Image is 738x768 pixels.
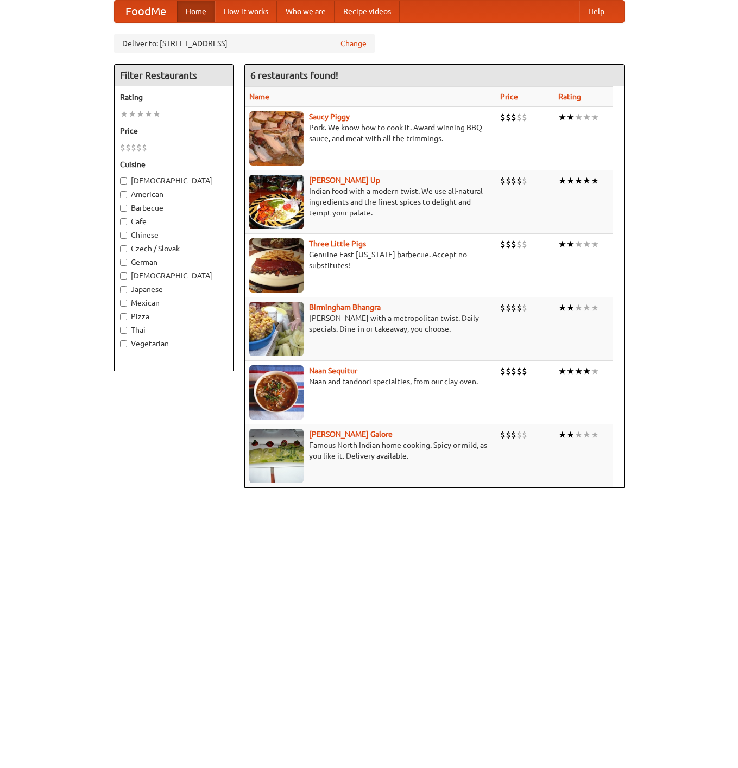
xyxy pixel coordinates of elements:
li: $ [522,175,527,187]
h5: Price [120,125,228,136]
li: $ [506,111,511,123]
li: ★ [566,302,575,314]
b: [PERSON_NAME] Up [309,176,380,185]
li: $ [511,302,516,314]
p: Naan and tandoori specialties, from our clay oven. [249,376,492,387]
li: $ [511,111,516,123]
a: Name [249,92,269,101]
ng-pluralize: 6 restaurants found! [250,70,338,80]
input: German [120,259,127,266]
li: ★ [583,365,591,377]
li: ★ [575,302,583,314]
li: ★ [128,108,136,120]
li: $ [136,142,142,154]
li: ★ [591,365,599,377]
li: ★ [566,429,575,441]
li: $ [142,142,147,154]
li: ★ [566,175,575,187]
li: ★ [575,175,583,187]
li: ★ [153,108,161,120]
p: [PERSON_NAME] with a metropolitan twist. Daily specials. Dine-in or takeaway, you choose. [249,313,492,334]
a: How it works [215,1,277,22]
a: FoodMe [115,1,177,22]
li: ★ [583,175,591,187]
label: [DEMOGRAPHIC_DATA] [120,175,228,186]
li: ★ [575,365,583,377]
li: ★ [558,111,566,123]
li: ★ [575,238,583,250]
li: $ [500,238,506,250]
li: $ [500,429,506,441]
li: ★ [591,111,599,123]
li: $ [125,142,131,154]
li: $ [522,238,527,250]
li: $ [131,142,136,154]
li: ★ [566,111,575,123]
li: $ [506,175,511,187]
a: Rating [558,92,581,101]
h5: Rating [120,92,228,103]
label: [DEMOGRAPHIC_DATA] [120,270,228,281]
b: Birmingham Bhangra [309,303,381,312]
img: naansequitur.jpg [249,365,304,420]
input: Japanese [120,286,127,293]
li: $ [506,238,511,250]
li: ★ [591,238,599,250]
li: $ [516,111,522,123]
li: $ [120,142,125,154]
a: [PERSON_NAME] Galore [309,430,393,439]
label: Pizza [120,311,228,322]
li: $ [500,111,506,123]
li: $ [500,302,506,314]
li: ★ [566,365,575,377]
li: $ [522,429,527,441]
li: ★ [583,238,591,250]
li: ★ [583,111,591,123]
input: Chinese [120,232,127,239]
li: ★ [136,108,144,120]
a: Price [500,92,518,101]
div: Deliver to: [STREET_ADDRESS] [114,34,375,53]
input: Vegetarian [120,340,127,347]
label: German [120,257,228,268]
li: ★ [144,108,153,120]
img: saucy.jpg [249,111,304,166]
input: Barbecue [120,205,127,212]
a: Change [340,38,367,49]
p: Genuine East [US_STATE] barbecue. Accept no substitutes! [249,249,492,271]
label: Thai [120,325,228,335]
li: ★ [558,238,566,250]
a: Home [177,1,215,22]
label: Czech / Slovak [120,243,228,254]
img: bhangra.jpg [249,302,304,356]
a: Naan Sequitur [309,366,357,375]
li: ★ [566,238,575,250]
li: ★ [575,429,583,441]
b: Saucy Piggy [309,112,350,121]
li: ★ [558,302,566,314]
li: $ [506,365,511,377]
p: Pork. We know how to cook it. Award-winning BBQ sauce, and meat with all the trimmings. [249,122,492,144]
input: Thai [120,327,127,334]
li: $ [506,302,511,314]
input: American [120,191,127,198]
input: [DEMOGRAPHIC_DATA] [120,272,127,280]
a: Three Little Pigs [309,239,366,248]
li: $ [516,238,522,250]
li: $ [522,111,527,123]
li: $ [506,429,511,441]
li: ★ [120,108,128,120]
h5: Cuisine [120,159,228,170]
li: ★ [558,175,566,187]
p: Famous North Indian home cooking. Spicy or mild, as you like it. Delivery available. [249,440,492,461]
li: ★ [591,175,599,187]
li: $ [511,429,516,441]
label: Japanese [120,284,228,295]
li: ★ [591,429,599,441]
input: Mexican [120,300,127,307]
label: American [120,189,228,200]
label: Cafe [120,216,228,227]
img: currygalore.jpg [249,429,304,483]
